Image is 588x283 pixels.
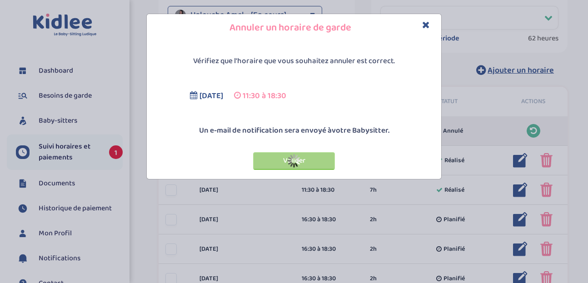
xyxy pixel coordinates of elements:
span: votre Babysitter. [332,124,389,137]
h4: Annuler un horaire de garde [154,21,434,35]
p: Un e-mail de notification sera envoyé à [149,125,439,137]
span: 11:30 à 18:30 [243,89,286,102]
p: Vérifiez que l'horaire que vous souhaitez annuler est correct. [149,55,439,67]
button: Close [422,20,430,30]
img: loader_sticker.gif [287,154,301,168]
span: [DATE] [199,89,223,102]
